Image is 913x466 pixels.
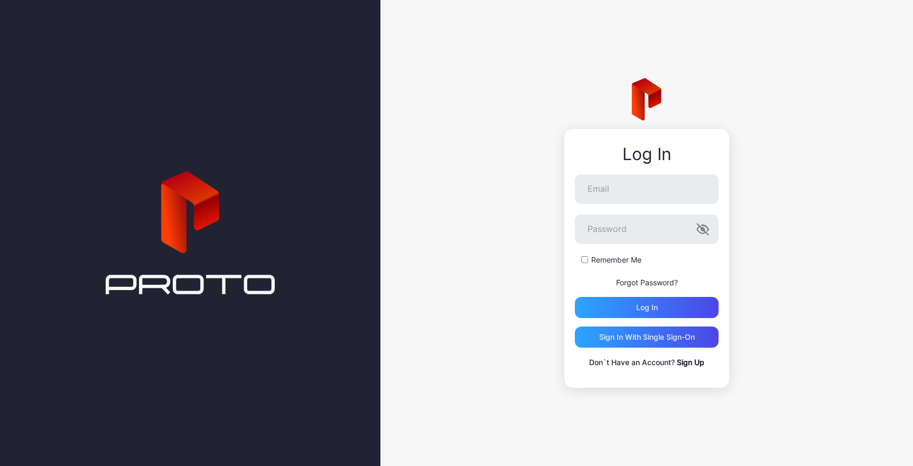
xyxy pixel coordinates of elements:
div: Sign in With Single Sign-On [599,333,695,341]
input: Email [575,174,719,204]
button: Log in [575,297,719,318]
button: Sign in With Single Sign-On [575,327,719,348]
div: Log In [575,145,719,164]
p: Don`t Have an Account? [575,356,719,369]
div: Log in [636,303,658,312]
a: Forgot Password? [616,278,678,287]
a: Sign Up [677,358,704,367]
label: Remember Me [591,255,641,265]
button: Password [696,223,709,236]
input: Password [575,215,719,244]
